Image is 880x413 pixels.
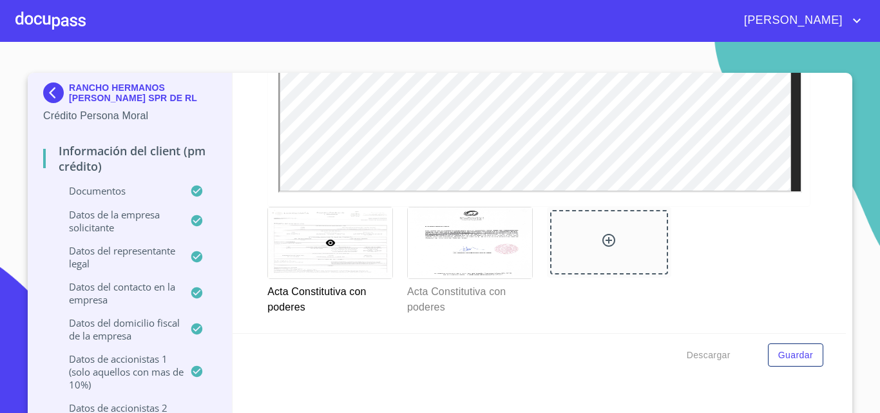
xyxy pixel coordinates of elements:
p: RANCHO HERMANOS [PERSON_NAME] SPR DE RL [69,82,216,103]
p: Datos de accionistas 1 (solo aquellos con mas de 10%) [43,352,190,391]
p: Datos del representante legal [43,244,190,270]
p: Datos del domicilio fiscal de la empresa [43,316,190,342]
button: Guardar [768,343,823,367]
span: [PERSON_NAME] [734,10,849,31]
span: Guardar [778,347,813,363]
p: Datos del contacto en la empresa [43,280,190,306]
button: Descargar [682,343,736,367]
span: Descargar [687,347,731,363]
p: Crédito Persona Moral [43,108,216,124]
p: Datos de la empresa solicitante [43,208,190,234]
p: Acta Constitutiva con poderes [267,279,392,315]
button: account of current user [734,10,865,31]
img: Docupass spot blue [43,82,69,103]
p: Información del Client (PM crédito) [43,143,216,174]
p: Documentos [43,184,190,197]
p: Acta Constitutiva con poderes [407,279,531,315]
div: RANCHO HERMANOS [PERSON_NAME] SPR DE RL [43,82,216,108]
img: Acta Constitutiva con poderes [408,207,532,278]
